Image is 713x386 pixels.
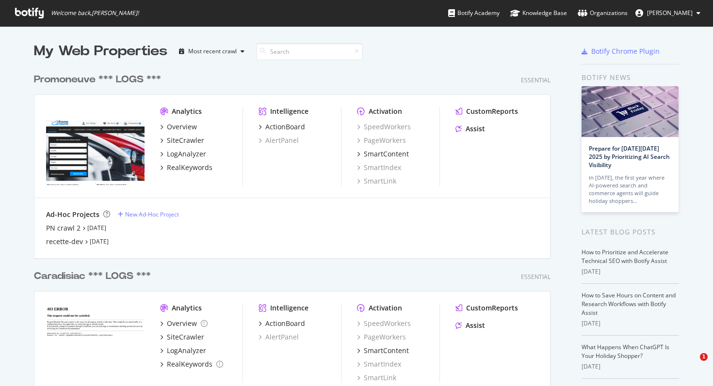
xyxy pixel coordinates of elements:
div: [DATE] [582,362,679,371]
div: SmartContent [364,149,409,159]
a: PageWorkers [357,136,406,145]
a: SiteCrawler [160,136,204,145]
a: SpeedWorkers [357,319,411,328]
div: [DATE] [582,267,679,276]
a: SmartLink [357,373,396,383]
a: CustomReports [455,303,518,313]
div: SmartContent [364,346,409,355]
a: SpeedWorkers [357,122,411,132]
div: Activation [369,107,402,116]
div: RealKeywords [167,163,212,172]
div: Knowledge Base [510,8,567,18]
a: How to Save Hours on Content and Research Workflows with Botify Assist [582,291,676,317]
div: Botify news [582,72,679,83]
a: SmartIndex [357,359,401,369]
div: Intelligence [270,303,308,313]
a: PN crawl 2 [46,223,81,233]
a: Prepare for [DATE][DATE] 2025 by Prioritizing AI Search Visibility [589,144,670,169]
div: Ad-Hoc Projects [46,210,99,219]
div: Analytics [172,303,202,313]
a: SmartContent [357,346,409,355]
div: Essential [521,76,551,84]
div: Latest Blog Posts [582,227,679,237]
a: ActionBoard [259,319,305,328]
div: Essential [521,273,551,281]
a: [DATE] [87,224,106,232]
a: Botify Chrome Plugin [582,46,660,56]
a: What Happens When ChatGPT Is Your Holiday Shopper? [582,343,669,360]
button: [PERSON_NAME] [628,5,708,21]
a: How to Prioritize and Accelerate Technical SEO with Botify Assist [582,248,668,265]
a: SmartIndex [357,163,401,172]
a: AlertPanel [259,136,299,145]
a: AlertPanel [259,332,299,342]
img: promoneuve.fr [46,107,145,185]
div: SiteCrawler [167,332,204,342]
div: [DATE] [582,319,679,328]
span: Welcome back, [PERSON_NAME] ! [51,9,139,17]
div: ActionBoard [265,122,305,132]
div: Assist [466,124,485,134]
a: Overview [160,319,208,328]
a: recette-dev [46,237,83,247]
div: Assist [466,321,485,330]
button: Most recent crawl [175,44,248,59]
a: LogAnalyzer [160,346,206,355]
a: SiteCrawler [160,332,204,342]
a: SmartContent [357,149,409,159]
a: RealKeywords [160,163,212,172]
div: My Web Properties [34,42,167,61]
a: Overview [160,122,197,132]
span: NASSAR Léa [647,9,693,17]
a: Assist [455,321,485,330]
a: LogAnalyzer [160,149,206,159]
div: Botify Chrome Plugin [591,46,660,56]
div: Intelligence [270,107,308,116]
div: Botify Academy [448,8,500,18]
div: SiteCrawler [167,136,204,145]
div: CustomReports [466,107,518,116]
div: ActionBoard [265,319,305,328]
a: New Ad-Hoc Project [118,210,179,218]
div: RealKeywords [167,359,212,369]
img: Prepare for Black Friday 2025 by Prioritizing AI Search Visibility [582,86,679,137]
div: In [DATE], the first year where AI-powered search and commerce agents will guide holiday shoppers… [589,174,671,205]
span: 1 [700,353,708,361]
div: New Ad-Hoc Project [125,210,179,218]
a: SmartLink [357,176,396,186]
a: CustomReports [455,107,518,116]
a: PageWorkers [357,332,406,342]
div: Analytics [172,107,202,116]
a: ActionBoard [259,122,305,132]
div: CustomReports [466,303,518,313]
div: LogAnalyzer [167,149,206,159]
div: Overview [167,122,197,132]
div: Most recent crawl [188,48,237,54]
div: Organizations [578,8,628,18]
div: Activation [369,303,402,313]
input: Search [256,43,363,60]
div: LogAnalyzer [167,346,206,355]
iframe: Intercom live chat [680,353,703,376]
a: [DATE] [90,237,109,246]
a: Assist [455,124,485,134]
img: caradisiac.com [46,303,145,382]
a: RealKeywords [160,359,223,369]
div: Overview [167,319,197,328]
